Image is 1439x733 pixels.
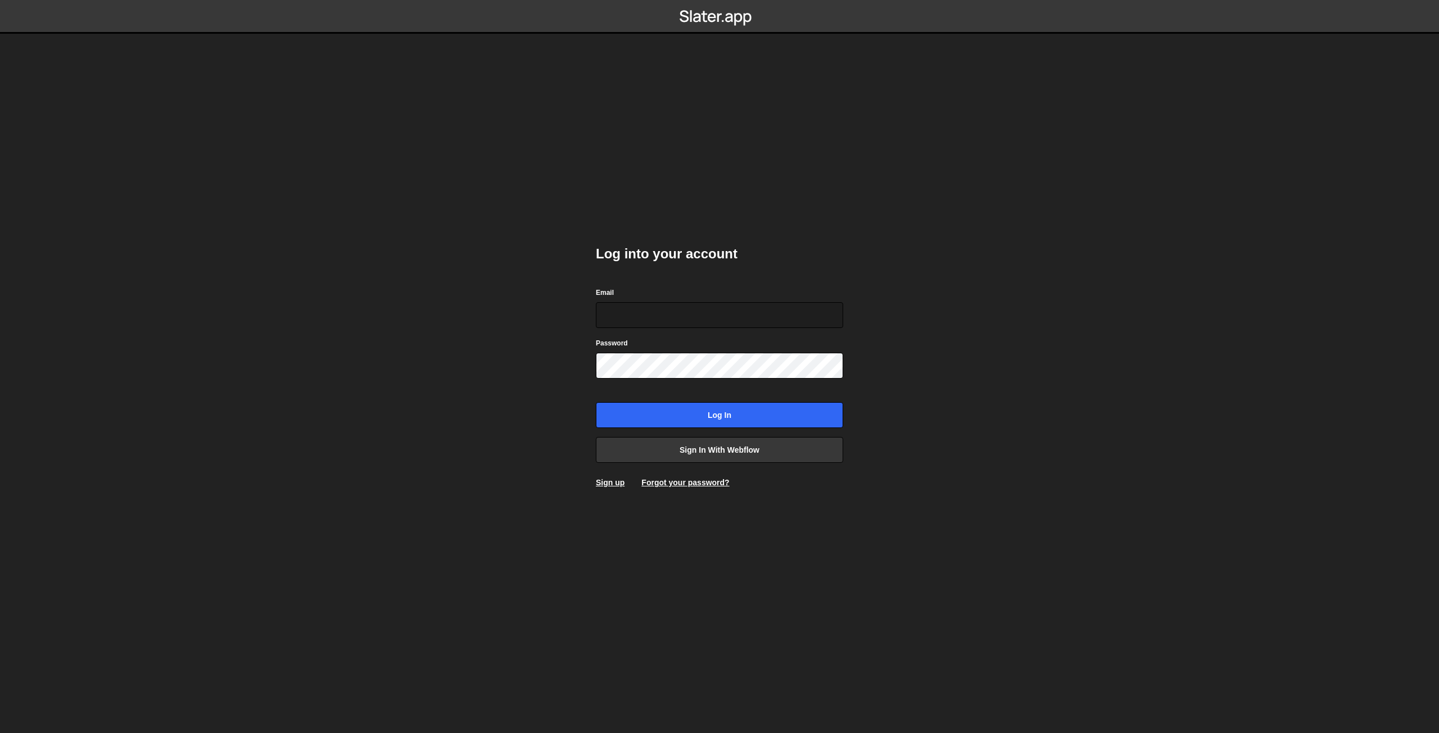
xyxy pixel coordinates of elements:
[596,287,614,298] label: Email
[596,402,843,428] input: Log in
[596,338,628,349] label: Password
[596,245,843,263] h2: Log into your account
[596,437,843,463] a: Sign in with Webflow
[641,478,729,487] a: Forgot your password?
[596,478,625,487] a: Sign up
